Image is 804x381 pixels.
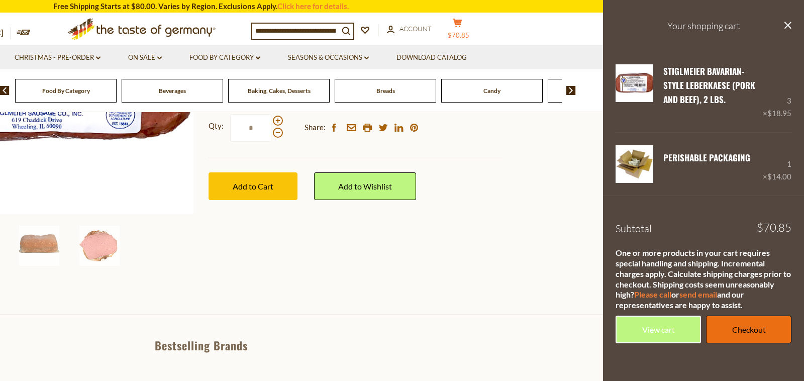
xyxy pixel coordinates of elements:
a: View cart [616,316,701,343]
img: PERISHABLE Packaging [616,145,653,183]
img: next arrow [566,86,576,95]
a: Checkout [706,316,791,343]
span: Subtotal [616,222,652,235]
div: 3 × [763,64,791,120]
img: Stiglmeier Bavarian-style Leberkaese (pork and beef), 2 lbs. [79,226,120,266]
a: Candy [483,87,500,94]
a: Seasons & Occasions [288,52,369,63]
span: Add to Cart [233,181,273,191]
a: Baking, Cakes, Desserts [248,87,311,94]
span: $70.85 [757,222,791,233]
span: Account [399,25,432,33]
a: Account [387,24,432,35]
input: Qty: [230,114,271,142]
span: Share: [305,121,326,134]
a: Add to Wishlist [314,172,416,200]
a: Stiglmeier Bavarian-style Leberkaese (pork and beef), 2 lbs. [663,65,755,106]
a: Breads [376,87,395,94]
button: Add to Cart [209,172,297,200]
a: Download Catalog [396,52,467,63]
a: send email [679,290,717,299]
a: Food By Category [189,52,260,63]
img: Stiglmeier Bavarian-style Leberkaese (pork and beef), 2 lbs. [19,226,59,266]
div: 1 × [763,145,791,183]
div: One or more products in your cart requires special handling and shipping. Incremental charges app... [616,248,791,311]
img: Stiglmeier Bavarian-style Leberkaese (pork and beef), 2 lbs. [616,64,653,102]
span: $18.95 [767,109,791,118]
a: Food By Category [42,87,90,94]
a: PERISHABLE Packaging [663,151,750,164]
a: Christmas - PRE-ORDER [15,52,100,63]
a: Please call [634,290,671,299]
strong: Qty: [209,120,224,132]
a: Stiglmeier Bavarian-style Leberkaese (pork and beef), 2 lbs. [616,64,653,120]
button: $70.85 [442,18,472,43]
span: $70.85 [448,31,469,39]
a: Click here for details. [277,2,349,11]
a: On Sale [128,52,162,63]
a: Beverages [159,87,186,94]
span: $14.00 [767,172,791,181]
